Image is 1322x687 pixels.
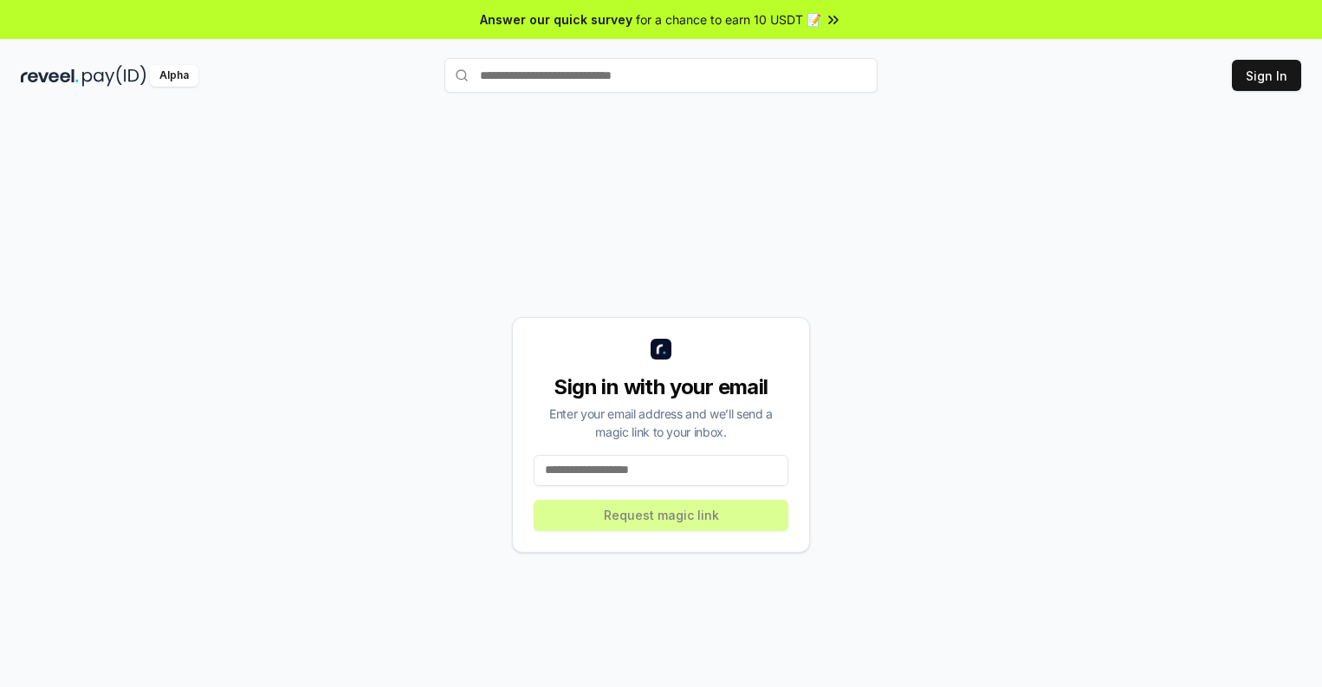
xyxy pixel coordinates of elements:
[480,10,632,29] span: Answer our quick survey
[21,65,79,87] img: reveel_dark
[1232,60,1301,91] button: Sign In
[651,339,671,360] img: logo_small
[636,10,821,29] span: for a chance to earn 10 USDT 📝
[82,65,146,87] img: pay_id
[150,65,198,87] div: Alpha
[534,373,788,401] div: Sign in with your email
[534,405,788,441] div: Enter your email address and we’ll send a magic link to your inbox.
